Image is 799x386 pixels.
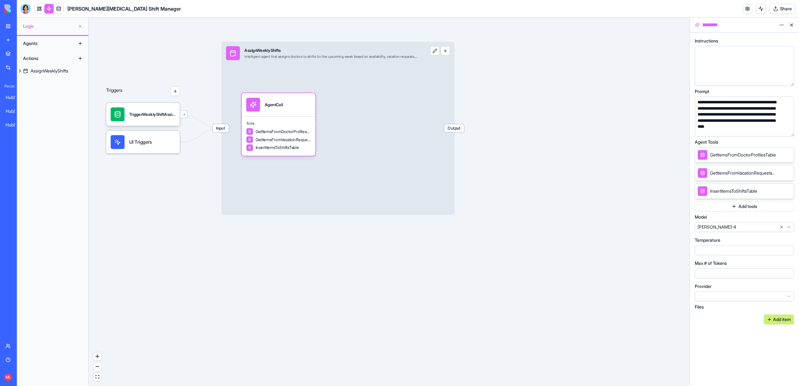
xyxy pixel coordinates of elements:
[4,4,43,13] img: logo
[695,201,794,211] button: Add tools
[20,53,70,63] div: Actions
[695,283,712,289] label: Provider
[67,5,181,12] h1: [PERSON_NAME][MEDICAL_DATA] Shift Manager
[695,139,718,145] label: Agent Tools
[106,87,123,96] p: Triggers
[106,68,180,154] div: Triggers
[242,93,316,156] div: AgentCallToolsGetItemsFromDoctorProfilesTableGetItemsFromVacationRequestsTableInsertItemsToShifts...
[93,352,101,361] button: zoom in
[23,23,75,29] span: Logic
[20,38,70,48] div: Agents
[106,103,180,126] div: TriggerWeeklyShiftAssignmentTrigger
[213,124,229,132] span: Input
[2,91,27,104] a: HubSpot Lead Intelligence Hub
[93,373,101,381] button: fit view
[710,170,776,176] span: GetItemsFromVacationRequestsTable
[695,260,727,266] label: Max # of Tokens
[93,363,101,371] button: zoom out
[221,42,454,215] div: InputAssignWeeklyShiftsIntelligent agent that assigns doctors to shifts for the upcoming week bas...
[256,137,311,142] span: GetItemsFromVacationRequestsTable
[695,214,707,220] label: Model
[244,54,417,59] div: Intelligent agent that assigns doctors to shifts for the upcoming week based on availability, vac...
[695,38,718,44] label: Instructions
[6,122,23,128] div: HubSpot Lead Intelligence Hub
[246,121,311,126] span: Tools
[106,131,180,154] div: UI Triggers
[181,128,220,142] g: Edge from UI_TRIGGERS to 6890757d3bbaa21f74aee38f
[6,108,23,114] div: HubSpot Lead Intelligence Hub
[2,84,15,89] span: Recent
[181,114,220,128] g: Edge from 689075843bbaa21f74aee394 to 6890757d3bbaa21f74aee38f
[2,119,27,131] a: HubSpot Lead Intelligence Hub
[256,129,311,134] span: GetItemsFromDoctorProfilesTable
[444,124,464,132] span: Output
[17,66,88,76] a: AssignWeeklyShifts
[6,94,23,101] div: HubSpot Lead Intelligence Hub
[129,139,152,146] span: UI Triggers
[770,4,795,14] button: Share
[4,374,12,381] span: ML
[256,145,299,151] span: InsertItemsToShiftsTable
[710,188,757,194] span: InsertItemsToShiftsTable
[695,237,720,243] label: Temperature
[265,102,283,107] div: AgentCall
[31,68,68,74] div: AssignWeeklyShifts
[2,105,27,117] a: HubSpot Lead Intelligence Hub
[695,304,704,310] label: Files
[129,111,175,117] div: TriggerWeeklyShiftAssignmentTrigger
[244,47,417,53] div: AssignWeeklyShifts
[695,88,709,95] label: Prompt
[710,152,776,158] span: GetItemsFromDoctorProfilesTable
[764,314,794,324] button: Add item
